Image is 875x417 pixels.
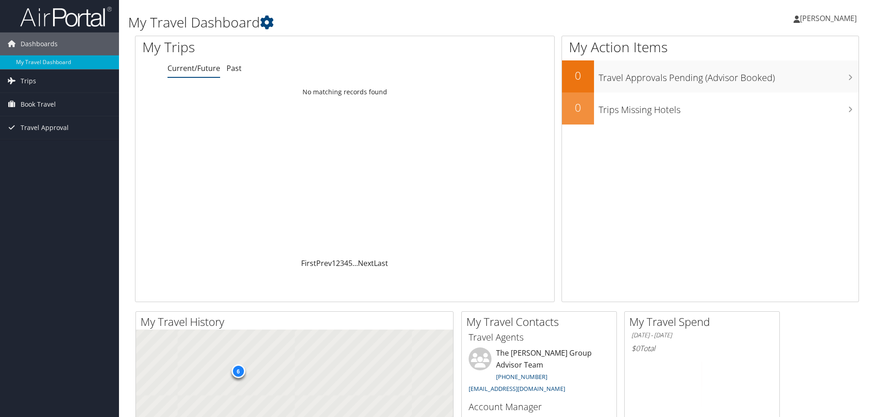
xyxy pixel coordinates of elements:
[21,93,56,116] span: Book Travel
[227,63,242,73] a: Past
[21,70,36,92] span: Trips
[632,331,772,340] h6: [DATE] - [DATE]
[632,343,772,353] h6: Total
[794,5,866,32] a: [PERSON_NAME]
[469,331,610,344] h3: Travel Agents
[800,13,857,23] span: [PERSON_NAME]
[20,6,112,27] img: airportal-logo.png
[562,60,859,92] a: 0Travel Approvals Pending (Advisor Booked)
[135,84,554,100] td: No matching records found
[464,347,614,396] li: The [PERSON_NAME] Group Advisor Team
[469,401,610,413] h3: Account Manager
[599,99,859,116] h3: Trips Missing Hotels
[231,364,245,378] div: 6
[332,258,336,268] a: 1
[496,373,547,381] a: [PHONE_NUMBER]
[562,100,594,115] h2: 0
[374,258,388,268] a: Last
[340,258,344,268] a: 3
[21,32,58,55] span: Dashboards
[562,92,859,125] a: 0Trips Missing Hotels
[348,258,352,268] a: 5
[316,258,332,268] a: Prev
[562,68,594,83] h2: 0
[167,63,220,73] a: Current/Future
[336,258,340,268] a: 2
[140,314,453,330] h2: My Travel History
[128,13,620,32] h1: My Travel Dashboard
[632,343,640,353] span: $0
[629,314,779,330] h2: My Travel Spend
[352,258,358,268] span: …
[21,116,69,139] span: Travel Approval
[358,258,374,268] a: Next
[301,258,316,268] a: First
[142,38,373,57] h1: My Trips
[469,385,565,393] a: [EMAIL_ADDRESS][DOMAIN_NAME]
[344,258,348,268] a: 4
[599,67,859,84] h3: Travel Approvals Pending (Advisor Booked)
[466,314,616,330] h2: My Travel Contacts
[562,38,859,57] h1: My Action Items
